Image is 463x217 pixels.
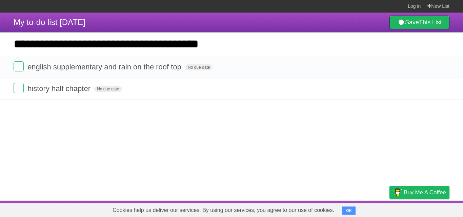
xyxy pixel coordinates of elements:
img: Buy me a coffee [393,187,402,198]
a: Suggest a feature [407,202,449,215]
a: Privacy [381,202,398,215]
a: Buy me a coffee [389,186,449,199]
span: Cookies help us deliver our services. By using our services, you agree to our use of cookies. [106,203,341,217]
a: Developers [322,202,349,215]
span: Buy me a coffee [404,187,446,198]
button: OK [342,207,356,215]
span: history half chapter [27,84,92,93]
span: No due date [185,64,213,70]
label: Done [14,61,24,71]
span: My to-do list [DATE] [14,18,85,27]
a: About [299,202,314,215]
b: This List [419,19,442,26]
span: english supplementary and rain on the roof top [27,63,183,71]
a: SaveThis List [389,16,449,29]
a: Terms [358,202,373,215]
label: Done [14,83,24,93]
span: No due date [94,86,122,92]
